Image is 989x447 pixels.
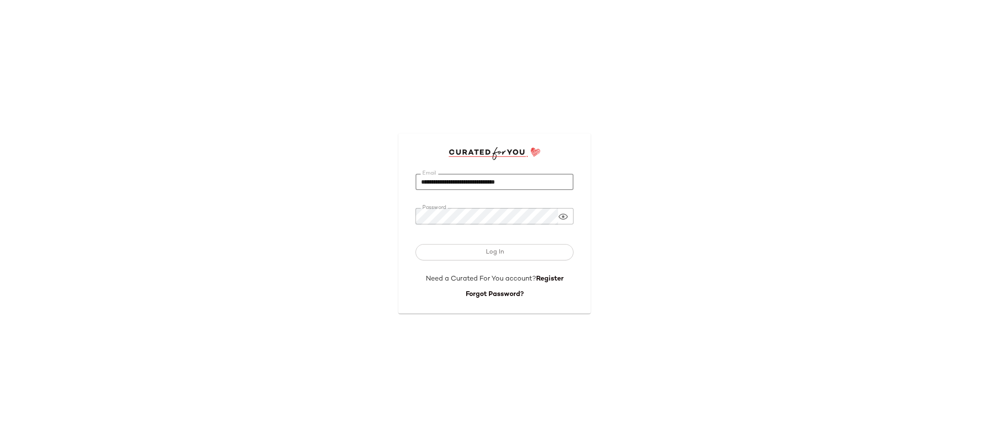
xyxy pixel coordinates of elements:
a: Forgot Password? [466,291,524,298]
a: Register [536,275,564,283]
span: Log In [485,249,504,256]
img: cfy_login_logo.DGdB1djN.svg [449,147,541,160]
span: Need a Curated For You account? [426,275,536,283]
button: Log In [416,244,573,260]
